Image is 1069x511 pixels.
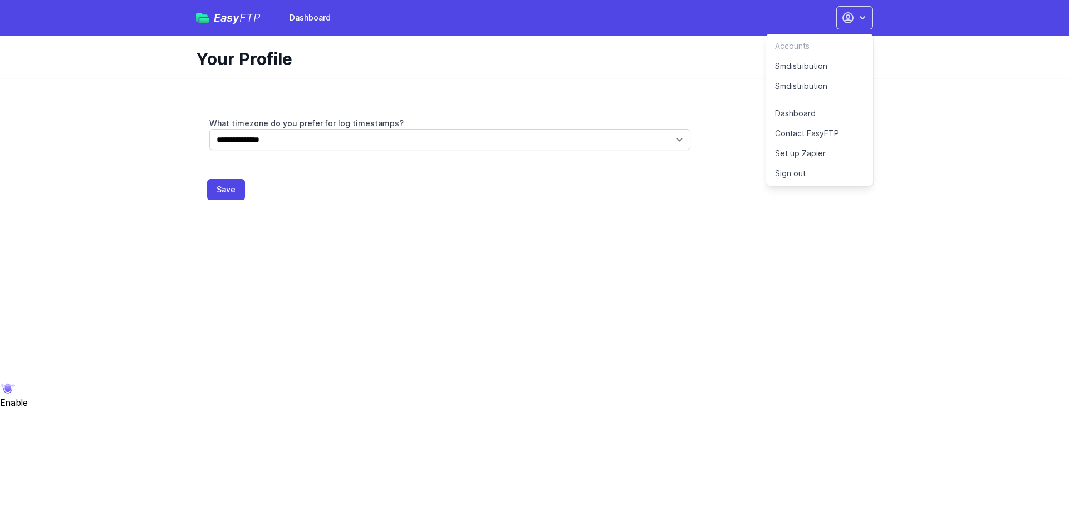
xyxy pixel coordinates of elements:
a: Set up Zapier [766,143,873,163]
iframe: Drift Widget Chat Controller [1013,455,1056,498]
a: EasyFTP [196,12,261,23]
a: Contact EasyFTP [766,123,873,143]
a: Dashboard [283,8,337,28]
button: Save [207,179,245,200]
span: FTP [239,11,261,24]
span: Easy [214,12,261,23]
a: Sign out [766,163,873,183]
a: Smdistribution [766,76,873,101]
a: Dashboard [766,103,873,123]
a: Smdistribution [766,56,873,76]
img: easyftp_logo.png [196,13,209,23]
label: What timezone do you prefer for log timestamps? [209,118,690,129]
h1: Your Profile [196,49,864,69]
div: Accounts [766,36,873,56]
